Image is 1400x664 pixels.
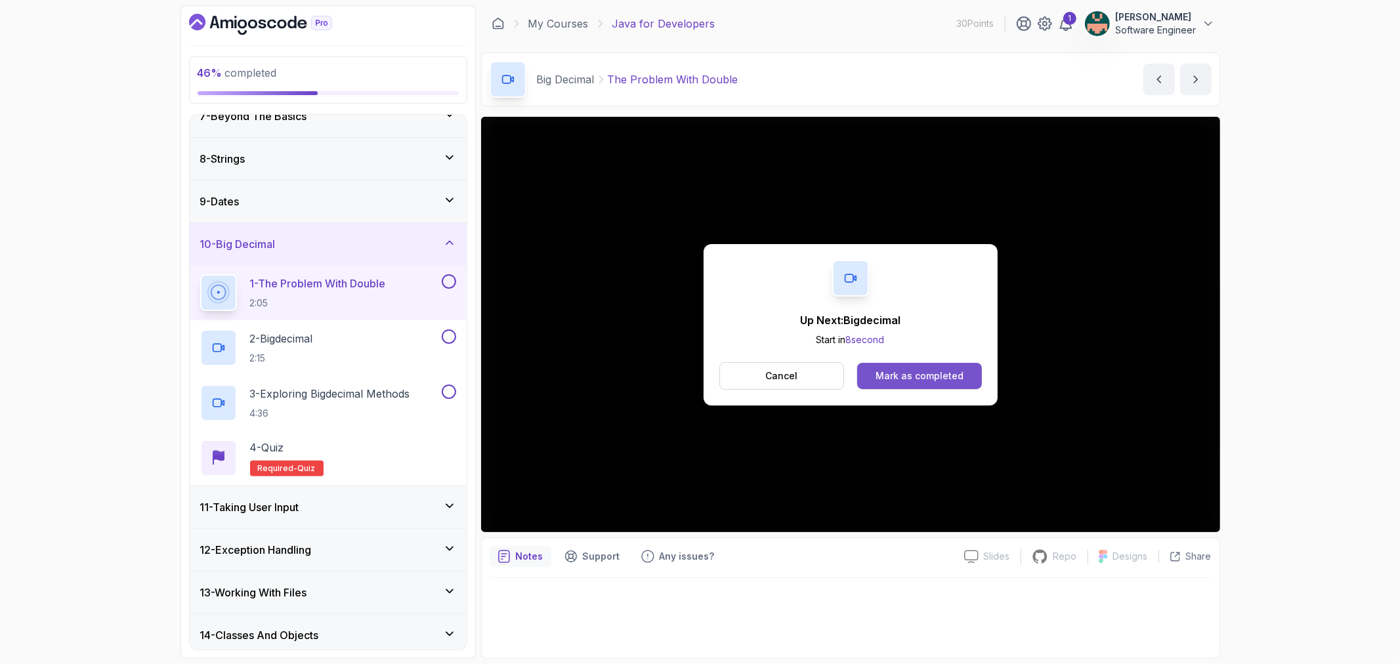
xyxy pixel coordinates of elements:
p: Any issues? [660,550,715,563]
span: Required- [258,463,298,474]
div: 1 [1063,12,1076,25]
h3: 13 - Working With Files [200,585,307,600]
button: 11-Taking User Input [190,486,467,528]
button: 8-Strings [190,138,467,180]
p: Software Engineer [1116,24,1197,37]
p: Big Decimal [537,72,595,87]
p: 3 - Exploring Bigdecimal Methods [250,386,410,402]
p: 2:15 [250,352,313,365]
button: 7-Beyond The Basics [190,95,467,137]
p: Designs [1113,550,1148,563]
h3: 9 - Dates [200,194,240,209]
p: [PERSON_NAME] [1116,10,1197,24]
p: Up Next: Bigdecimal [800,312,901,328]
p: 4:36 [250,407,410,420]
button: Cancel [719,362,845,390]
p: The Problem With Double [608,72,738,87]
button: previous content [1143,64,1175,95]
button: next content [1180,64,1212,95]
button: 1-The Problem With Double2:05 [200,274,456,311]
button: 4-QuizRequired-quiz [200,440,456,476]
p: 2 - Bigdecimal [250,331,313,346]
button: notes button [490,546,551,567]
button: Mark as completed [857,363,981,389]
a: 1 [1058,16,1074,31]
p: Cancel [765,369,797,383]
h3: 14 - Classes And Objects [200,627,319,643]
span: 8 second [846,334,885,345]
h3: 12 - Exception Handling [200,542,312,558]
button: user profile image[PERSON_NAME]Software Engineer [1084,10,1215,37]
span: 46 % [198,66,223,79]
p: Share [1186,550,1212,563]
button: Share [1158,550,1212,563]
span: completed [198,66,277,79]
button: 14-Classes And Objects [190,614,467,656]
p: Start in [800,333,901,346]
img: user profile image [1085,11,1110,36]
button: 12-Exception Handling [190,529,467,571]
p: 30 Points [957,17,994,30]
p: Support [583,550,620,563]
p: Java for Developers [612,16,715,31]
p: Repo [1053,550,1077,563]
h3: 11 - Taking User Input [200,499,299,515]
button: 3-Exploring Bigdecimal Methods4:36 [200,384,456,421]
h3: 8 - Strings [200,151,245,167]
h3: 7 - Beyond The Basics [200,108,307,124]
a: Dashboard [189,14,362,35]
button: 13-Working With Files [190,571,467,613]
p: Notes [516,550,543,563]
button: Feedback button [633,546,723,567]
a: My Courses [528,16,589,31]
button: 10-Big Decimal [190,223,467,265]
button: Support button [557,546,628,567]
button: 2-Bigdecimal2:15 [200,329,456,366]
a: Dashboard [492,17,505,30]
p: Slides [984,550,1010,563]
h3: 10 - Big Decimal [200,236,276,252]
div: Mark as completed [876,369,964,383]
p: 1 - The Problem With Double [250,276,386,291]
span: quiz [298,463,316,474]
button: 9-Dates [190,180,467,222]
p: 2:05 [250,297,386,310]
p: 4 - Quiz [250,440,284,455]
iframe: 1 - The Problem With double [481,117,1220,532]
